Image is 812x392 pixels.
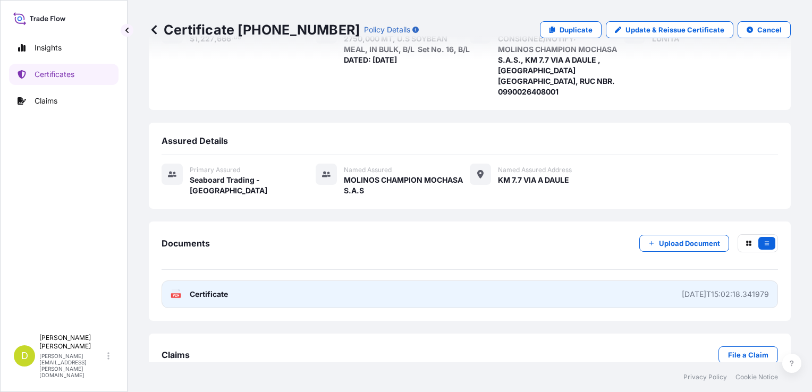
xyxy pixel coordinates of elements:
[718,346,778,363] a: File a Claim
[9,37,119,58] a: Insights
[162,280,778,308] a: PDFCertificate[DATE]T15:02:18.341979
[149,21,360,38] p: Certificate [PHONE_NUMBER]
[540,21,602,38] a: Duplicate
[560,24,593,35] p: Duplicate
[682,289,769,300] div: [DATE]T15:02:18.341979
[659,238,720,249] p: Upload Document
[9,90,119,112] a: Claims
[498,33,624,97] span: CONSIGNEE/NOTIFY: MOLINOS CHAMPION MOCHASA S.A.S., KM 7.7 VIA A DAULE ,[GEOGRAPHIC_DATA] [GEOGRAP...
[173,294,180,297] text: PDF
[35,42,62,53] p: Insights
[162,350,190,360] span: Claims
[735,373,778,381] a: Cookie Notice
[606,21,733,38] a: Update & Reissue Certificate
[728,350,768,360] p: File a Claim
[344,166,392,174] span: Named Assured
[190,289,228,300] span: Certificate
[21,351,28,361] span: D
[364,24,410,35] p: Policy Details
[190,175,316,196] span: Seaboard Trading - [GEOGRAPHIC_DATA]
[35,96,57,106] p: Claims
[683,373,727,381] a: Privacy Policy
[190,166,240,174] span: Primary assured
[498,175,569,185] span: KM 7.7 VIA A DAULE
[9,64,119,85] a: Certificates
[498,166,572,174] span: Named Assured Address
[625,24,724,35] p: Update & Reissue Certificate
[162,238,210,249] span: Documents
[639,235,729,252] button: Upload Document
[757,24,782,35] p: Cancel
[39,334,105,351] p: [PERSON_NAME] [PERSON_NAME]
[39,353,105,378] p: [PERSON_NAME][EMAIL_ADDRESS][PERSON_NAME][DOMAIN_NAME]
[344,175,470,196] span: MOLINOS CHAMPION MOCHASA S.A.S
[738,21,791,38] button: Cancel
[162,135,228,146] span: Assured Details
[35,69,74,80] p: Certificates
